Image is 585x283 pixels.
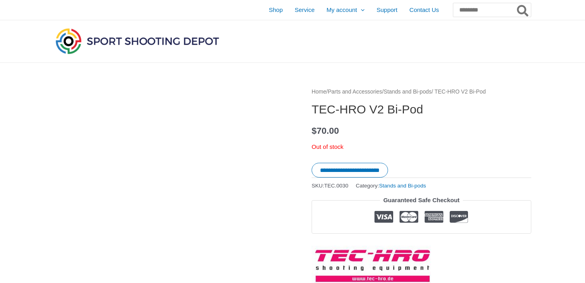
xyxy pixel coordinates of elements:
a: Parts and Accessories [328,89,382,95]
span: Category: [356,181,426,191]
span: TEC.0030 [324,183,349,189]
img: Sport Shooting Depot [54,26,221,56]
span: $ [312,126,317,136]
a: Stands and Bi-pods [384,89,431,95]
legend: Guaranteed Safe Checkout [380,195,463,206]
bdi: 70.00 [312,126,339,136]
button: Search [515,3,531,17]
nav: Breadcrumb [312,87,531,97]
p: Out of stock [312,141,531,152]
a: Home [312,89,326,95]
a: Stands and Bi-pods [379,183,426,189]
span: SKU: [312,181,348,191]
h1: TEC-HRO V2 Bi-Pod [312,102,531,117]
